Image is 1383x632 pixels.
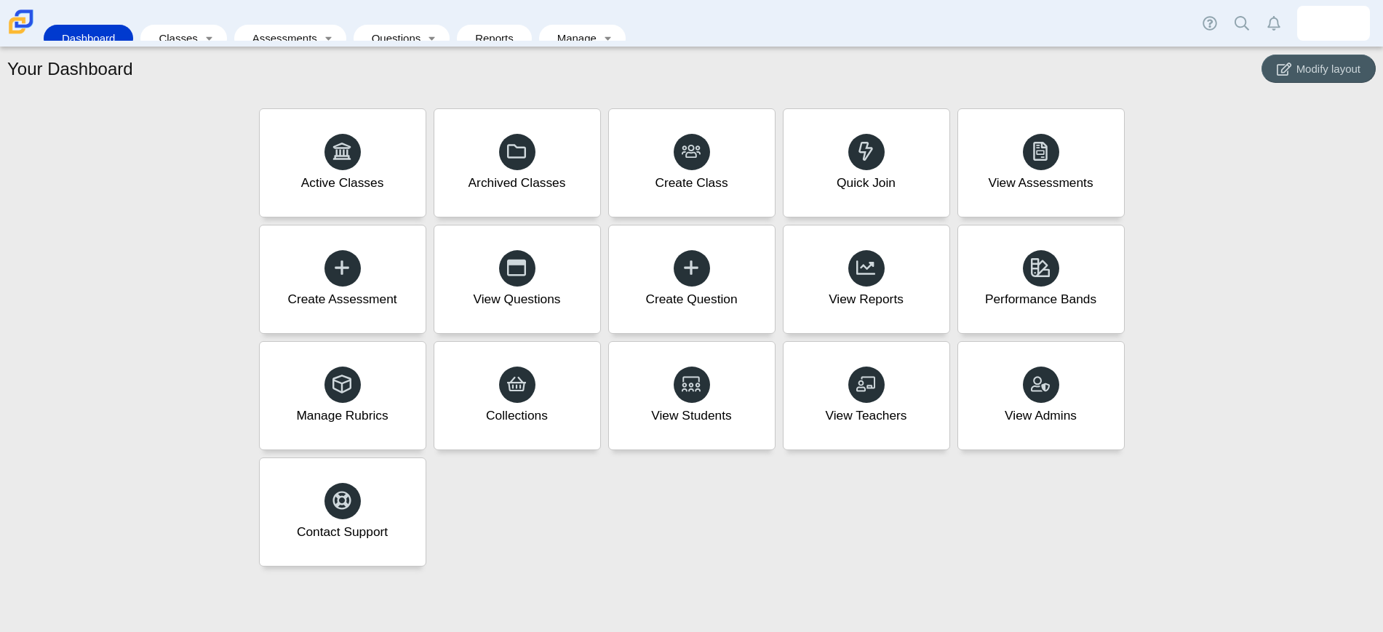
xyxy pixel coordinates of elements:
[199,25,220,52] a: Toggle expanded
[51,25,126,52] a: Dashboard
[957,341,1125,450] a: View Admins
[259,225,426,334] a: Create Assessment
[837,174,896,192] div: Quick Join
[7,57,133,81] h1: Your Dashboard
[783,341,950,450] a: View Teachers
[361,25,422,52] a: Questions
[464,25,525,52] a: Reports
[546,25,598,52] a: Manage
[296,407,388,425] div: Manage Rubrics
[486,407,548,425] div: Collections
[598,25,618,52] a: Toggle expanded
[1258,7,1290,39] a: Alerts
[1297,6,1370,41] a: ryan.miller.3kvJtI
[829,290,904,308] div: View Reports
[608,225,776,334] a: Create Question
[148,25,199,52] a: Classes
[783,108,950,217] a: Quick Join
[957,225,1125,334] a: Performance Bands
[6,27,36,39] a: Carmen School of Science & Technology
[469,174,566,192] div: Archived Classes
[287,290,396,308] div: Create Assessment
[655,174,728,192] div: Create Class
[1005,407,1077,425] div: View Admins
[259,108,426,217] a: Active Classes
[1262,55,1376,83] button: Modify layout
[608,108,776,217] a: Create Class
[6,7,36,37] img: Carmen School of Science & Technology
[985,290,1096,308] div: Performance Bands
[242,25,319,52] a: Assessments
[1322,12,1345,35] img: ryan.miller.3kvJtI
[651,407,731,425] div: View Students
[434,225,601,334] a: View Questions
[783,225,950,334] a: View Reports
[319,25,339,52] a: Toggle expanded
[434,341,601,450] a: Collections
[473,290,560,308] div: View Questions
[988,174,1093,192] div: View Assessments
[825,407,906,425] div: View Teachers
[608,341,776,450] a: View Students
[297,523,388,541] div: Contact Support
[434,108,601,217] a: Archived Classes
[957,108,1125,217] a: View Assessments
[259,457,426,567] a: Contact Support
[645,290,737,308] div: Create Question
[1296,63,1360,75] span: Modify layout
[301,174,384,192] div: Active Classes
[422,25,442,52] a: Toggle expanded
[259,341,426,450] a: Manage Rubrics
